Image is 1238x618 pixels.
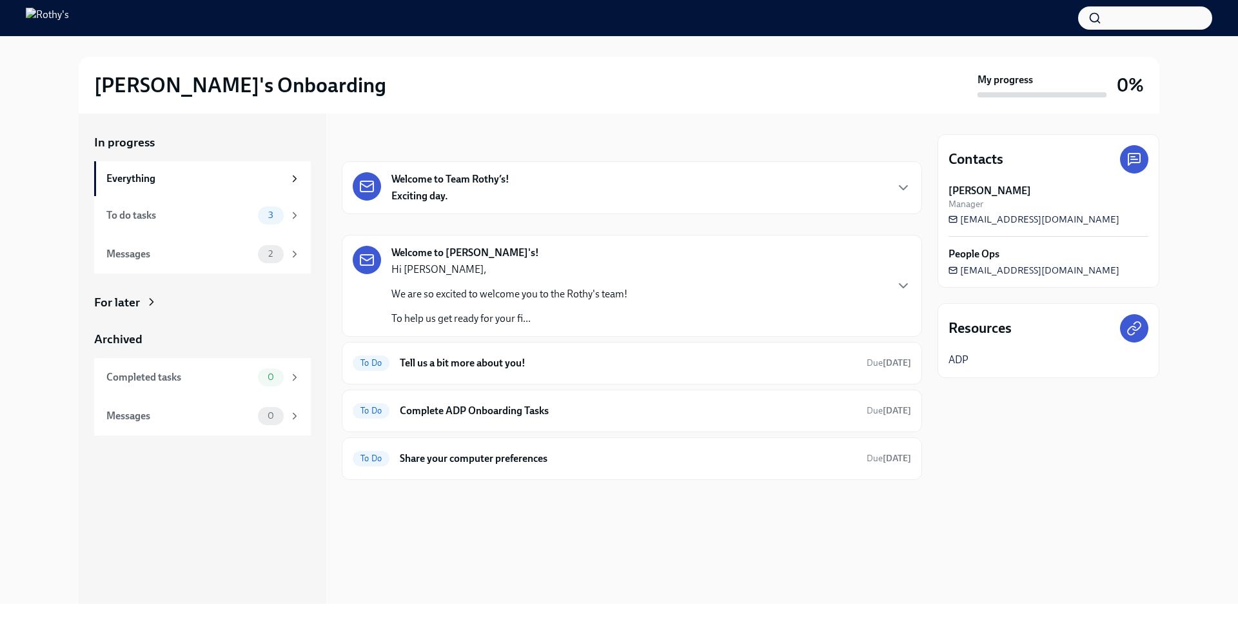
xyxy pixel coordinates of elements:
[400,452,856,466] h6: Share your computer preferences
[948,198,983,210] span: Manager
[948,319,1012,338] h4: Resources
[400,356,856,370] h6: Tell us a bit more about you!
[94,196,311,235] a: To do tasks3
[867,357,911,368] span: Due
[867,357,911,369] span: September 20th, 2025 09:00
[867,452,911,464] span: September 20th, 2025 09:00
[978,73,1033,87] strong: My progress
[883,453,911,464] strong: [DATE]
[94,358,311,397] a: Completed tasks0
[260,249,280,259] span: 2
[106,370,253,384] div: Completed tasks
[94,331,311,348] a: Archived
[353,406,389,415] span: To Do
[353,448,911,469] a: To DoShare your computer preferencesDue[DATE]
[391,312,627,326] p: To help us get ready for your fi...
[353,358,389,368] span: To Do
[94,294,140,311] div: For later
[94,134,311,151] a: In progress
[353,401,911,421] a: To DoComplete ADP Onboarding TasksDue[DATE]
[400,404,856,418] h6: Complete ADP Onboarding Tasks
[883,357,911,368] strong: [DATE]
[948,247,999,261] strong: People Ops
[948,184,1031,198] strong: [PERSON_NAME]
[948,264,1119,277] a: [EMAIL_ADDRESS][DOMAIN_NAME]
[353,454,389,463] span: To Do
[867,453,911,464] span: Due
[391,190,448,202] strong: Exciting day.
[106,409,253,423] div: Messages
[948,213,1119,226] a: [EMAIL_ADDRESS][DOMAIN_NAME]
[883,405,911,416] strong: [DATE]
[391,287,627,301] p: We are so excited to welcome you to the Rothy's team!
[260,210,281,220] span: 3
[106,208,253,223] div: To do tasks
[94,397,311,435] a: Messages0
[391,263,627,277] p: Hi [PERSON_NAME],
[353,353,911,374] a: To DoTell us a bit more about you!Due[DATE]
[94,72,386,98] h2: [PERSON_NAME]'s Onboarding
[867,405,911,416] span: Due
[94,161,311,196] a: Everything
[391,172,509,186] strong: Welcome to Team Rothy’s!
[948,150,1003,169] h4: Contacts
[342,134,402,151] div: In progress
[94,294,311,311] a: For later
[26,8,69,28] img: Rothy's
[260,372,282,382] span: 0
[94,235,311,274] a: Messages2
[948,353,968,367] a: ADP
[106,247,253,261] div: Messages
[391,246,539,260] strong: Welcome to [PERSON_NAME]'s!
[867,404,911,417] span: September 28th, 2025 09:00
[106,172,284,186] div: Everything
[260,411,282,421] span: 0
[1117,74,1144,97] h3: 0%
